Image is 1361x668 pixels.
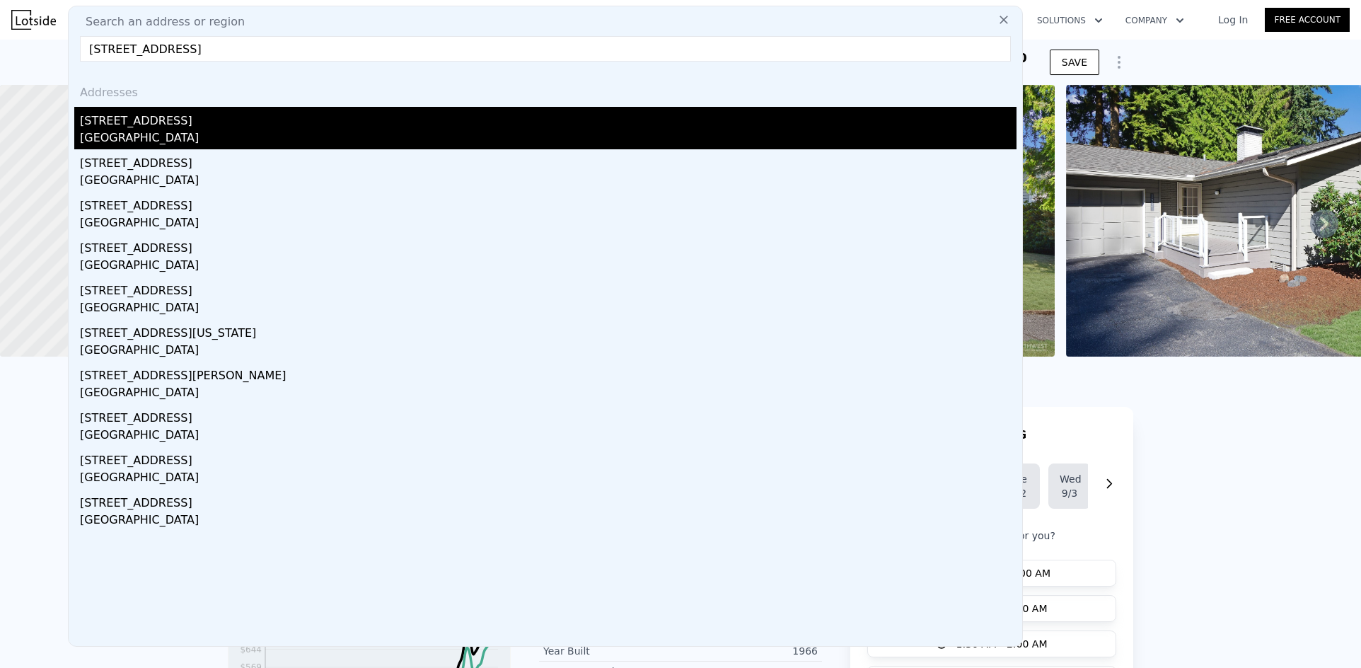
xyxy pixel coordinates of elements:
[1060,472,1079,486] div: Wed
[74,13,245,30] span: Search an address or region
[1114,8,1195,33] button: Company
[80,427,1017,447] div: [GEOGRAPHIC_DATA]
[80,257,1017,277] div: [GEOGRAPHIC_DATA]
[80,214,1017,234] div: [GEOGRAPHIC_DATA]
[80,299,1017,319] div: [GEOGRAPHIC_DATA]
[80,469,1017,489] div: [GEOGRAPHIC_DATA]
[80,277,1017,299] div: [STREET_ADDRESS]
[543,644,680,658] div: Year Built
[80,489,1017,512] div: [STREET_ADDRESS]
[74,73,1017,107] div: Addresses
[1050,50,1099,75] button: SAVE
[1026,8,1114,33] button: Solutions
[80,447,1017,469] div: [STREET_ADDRESS]
[80,362,1017,384] div: [STREET_ADDRESS][PERSON_NAME]
[80,192,1017,214] div: [STREET_ADDRESS]
[240,645,262,655] tspan: $644
[80,404,1017,427] div: [STREET_ADDRESS]
[80,319,1017,342] div: [STREET_ADDRESS][US_STATE]
[80,107,1017,129] div: [STREET_ADDRESS]
[80,234,1017,257] div: [STREET_ADDRESS]
[80,512,1017,531] div: [GEOGRAPHIC_DATA]
[11,10,56,30] img: Lotside
[1048,463,1091,509] button: Wed9/3
[1265,8,1350,32] a: Free Account
[1105,48,1133,76] button: Show Options
[680,644,818,658] div: 1966
[80,342,1017,362] div: [GEOGRAPHIC_DATA]
[80,129,1017,149] div: [GEOGRAPHIC_DATA]
[80,149,1017,172] div: [STREET_ADDRESS]
[80,36,1011,62] input: Enter an address, city, region, neighborhood or zip code
[1201,13,1265,27] a: Log In
[80,172,1017,192] div: [GEOGRAPHIC_DATA]
[80,384,1017,404] div: [GEOGRAPHIC_DATA]
[1060,486,1079,500] div: 9/3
